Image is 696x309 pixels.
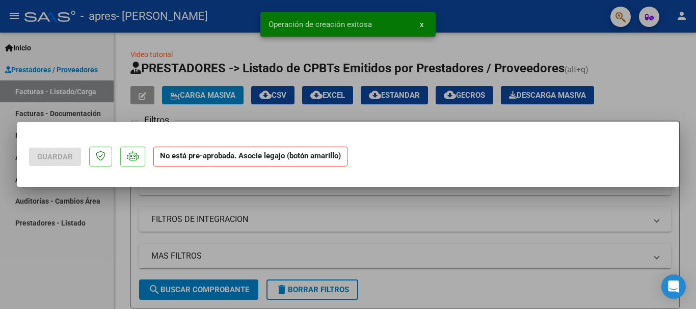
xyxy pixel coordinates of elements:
button: Guardar [29,148,81,166]
span: Guardar [37,152,73,161]
span: x [420,20,423,29]
span: Operación de creación exitosa [269,19,372,30]
strong: No está pre-aprobada. Asocie legajo (botón amarillo) [153,147,347,166]
div: Open Intercom Messenger [661,274,686,299]
button: x [412,15,432,34]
